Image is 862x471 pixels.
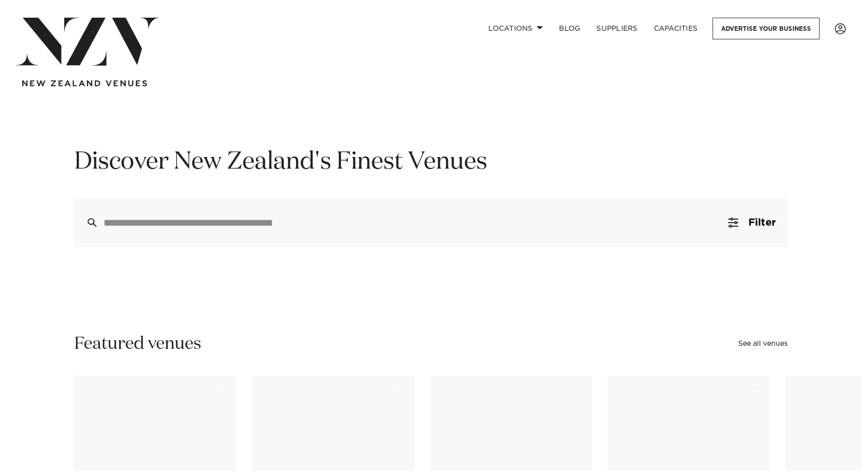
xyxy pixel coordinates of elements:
h2: Featured venues [74,333,201,355]
a: Locations [480,18,551,39]
a: SUPPLIERS [588,18,645,39]
button: Filter [716,198,788,247]
a: Capacities [646,18,706,39]
a: BLOG [551,18,588,39]
a: See all venues [738,340,788,347]
img: new-zealand-venues-text.png [22,80,147,87]
h1: Discover New Zealand's Finest Venues [74,146,788,178]
img: nzv-logo.png [16,18,159,66]
span: Filter [748,218,776,228]
a: Advertise your business [713,18,820,39]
